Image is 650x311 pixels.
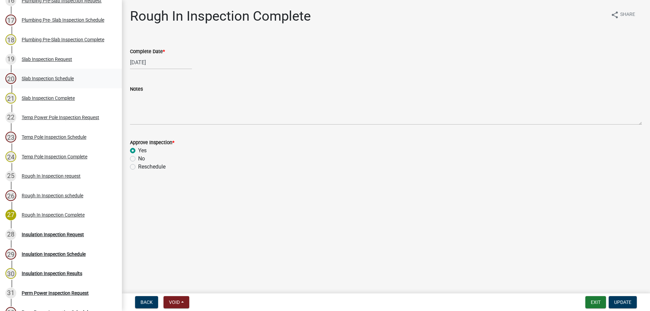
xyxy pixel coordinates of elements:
label: Complete Date [130,49,165,54]
div: Slab Inspection Schedule [22,76,74,81]
div: 27 [5,209,16,220]
div: 21 [5,93,16,104]
div: 30 [5,268,16,279]
span: Back [140,299,153,305]
div: 22 [5,112,16,123]
i: share [611,11,619,19]
div: Temp Pole Inspection Schedule [22,135,86,139]
div: 19 [5,54,16,65]
label: Approve Inspection [130,140,174,145]
label: Notes [130,87,143,92]
div: 23 [5,132,16,142]
span: Update [614,299,631,305]
div: Slab Inspection Request [22,57,72,62]
button: Exit [585,296,606,308]
div: Plumbing Pre- Slab Inspection Schedule [22,18,104,22]
button: shareShare [605,8,641,21]
div: Perm Power Inspection Request [22,291,89,295]
div: 20 [5,73,16,84]
span: Share [620,11,635,19]
span: Void [169,299,180,305]
div: Slab Inspection Complete [22,96,75,101]
div: Temp Pole Inspection Complete [22,154,87,159]
button: Void [164,296,189,308]
div: Plumbing Pre-Slab Inspection Complete [22,37,104,42]
h1: Rough In Inspection Complete [130,8,311,24]
button: Update [609,296,637,308]
div: Insulation Inspection Results [22,271,82,276]
div: 28 [5,229,16,240]
div: 31 [5,288,16,298]
div: 26 [5,190,16,201]
div: Rough In Inspection request [22,174,81,178]
label: Reschedule [138,163,166,171]
div: Insulation Inspection Request [22,232,84,237]
label: Yes [138,147,147,155]
div: Rough In Inspection schedule [22,193,83,198]
div: Rough In Inspection Complete [22,213,85,217]
label: No [138,155,145,163]
div: 29 [5,249,16,260]
button: Back [135,296,158,308]
div: Temp Power Pole Inspection Request [22,115,99,120]
div: Insulation Inspection Schedule [22,252,86,257]
div: 25 [5,171,16,181]
input: mm/dd/yyyy [130,55,192,69]
div: 18 [5,34,16,45]
div: 17 [5,15,16,25]
div: 24 [5,151,16,162]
